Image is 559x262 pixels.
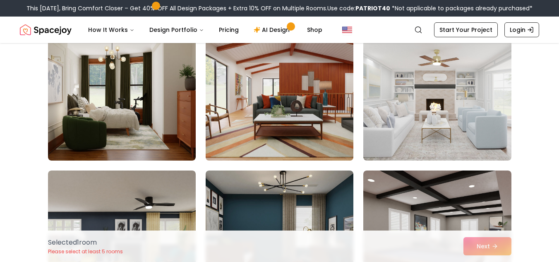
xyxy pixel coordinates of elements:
p: Please select at least 5 rooms [48,248,123,255]
img: Room room-55 [48,28,196,161]
a: Login [504,22,539,37]
a: AI Design [247,22,299,38]
div: This [DATE], Bring Comfort Closer – Get 40% OFF All Design Packages + Extra 10% OFF on Multiple R... [26,4,533,12]
nav: Global [20,17,539,43]
a: Shop [300,22,329,38]
a: Pricing [212,22,245,38]
a: Spacejoy [20,22,72,38]
nav: Main [82,22,329,38]
img: United States [342,25,352,35]
a: Start Your Project [434,22,498,37]
span: *Not applicable to packages already purchased* [390,4,533,12]
p: Selected 1 room [48,238,123,248]
b: PATRIOT40 [355,4,390,12]
img: Spacejoy Logo [20,22,72,38]
img: Room room-57 [363,28,511,161]
button: Design Portfolio [143,22,211,38]
span: Use code: [327,4,390,12]
img: Room room-56 [202,25,357,164]
button: How It Works [82,22,141,38]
